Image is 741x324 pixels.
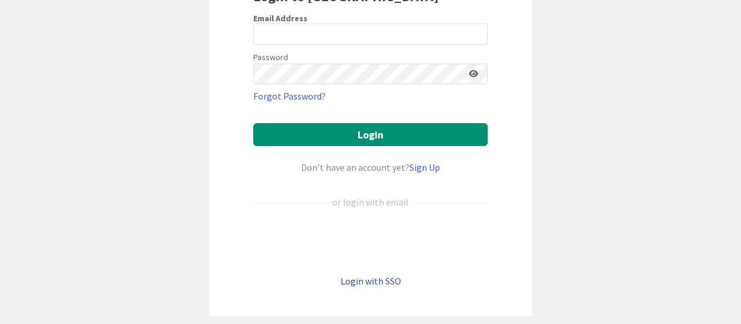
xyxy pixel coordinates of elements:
label: Email Address [253,13,307,24]
a: Login with SSO [340,275,401,287]
a: Forgot Password? [253,89,326,103]
a: Sign Up [409,161,440,173]
div: or login with email [329,195,412,209]
div: Don’t have an account yet? [253,160,488,174]
label: Password [253,51,288,64]
button: Login [253,123,488,146]
iframe: Sign in with Google Button [247,229,494,254]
